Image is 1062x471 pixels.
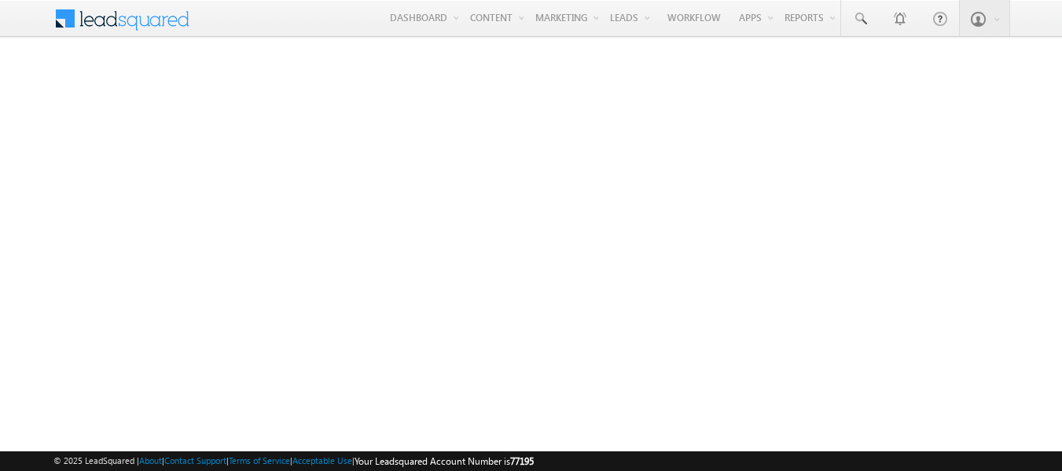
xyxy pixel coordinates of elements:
a: About [139,455,162,465]
span: Your Leadsquared Account Number is [355,455,534,467]
a: Contact Support [164,455,226,465]
span: © 2025 LeadSquared | | | | | [53,454,534,469]
span: 77195 [510,455,534,467]
a: Acceptable Use [292,455,352,465]
a: Terms of Service [229,455,290,465]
